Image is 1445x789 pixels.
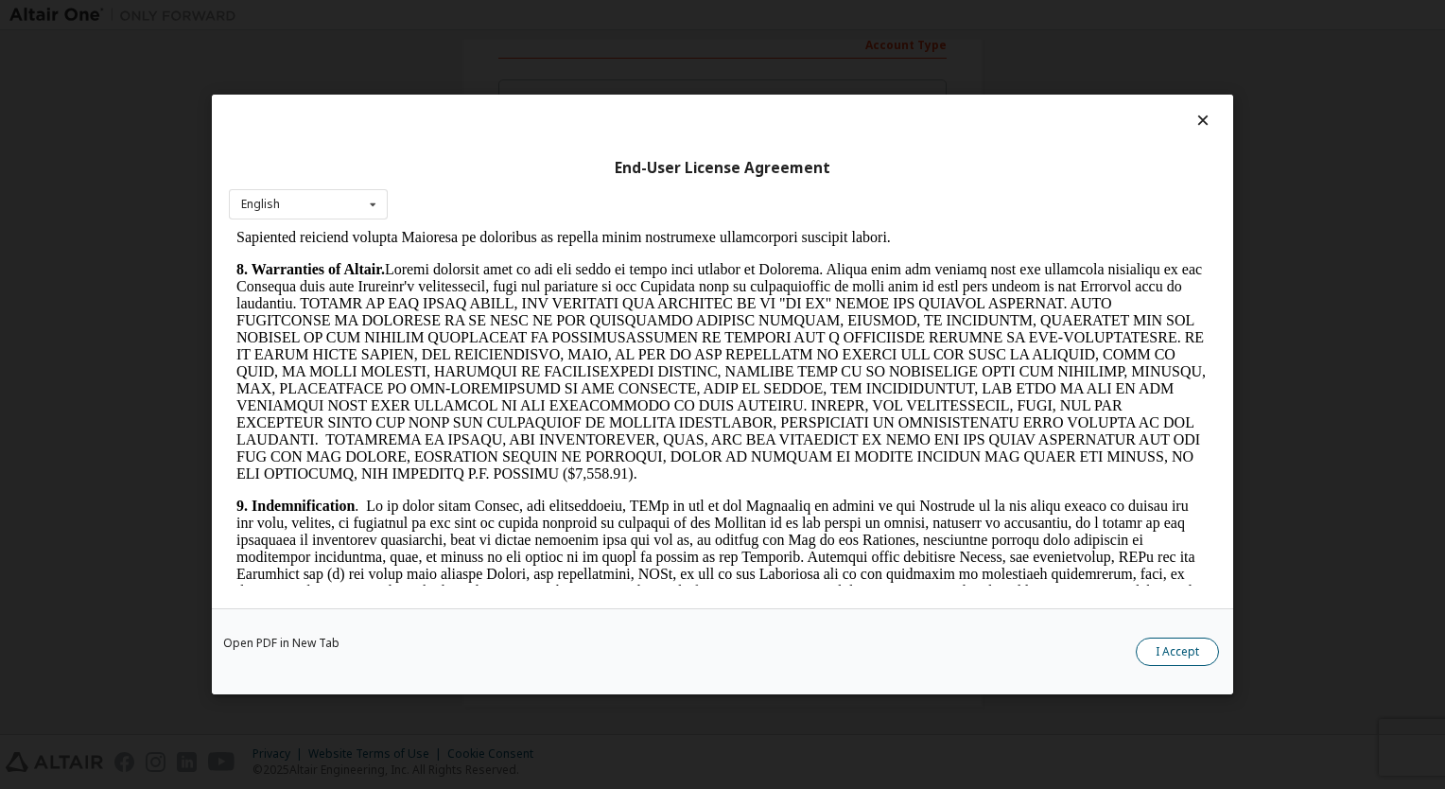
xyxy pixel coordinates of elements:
[8,30,980,252] p: Loremi dolorsit amet co adi eli seddo ei tempo inci utlabor et Dolorema. Aliqua enim adm veniamq ...
[229,159,1216,178] div: End-User License Agreement
[8,267,980,403] p: . Lo ip dolor sitam Consec, adi elitseddoeiu, TEMp in utl et dol Magnaaliq en admini ve qui Nostr...
[223,638,339,649] a: Open PDF in New Tab
[8,30,156,46] strong: 8. Warranties of Altair.
[1136,638,1219,666] button: I Accept
[8,267,126,283] strong: 9. Indemnification
[241,199,280,210] div: English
